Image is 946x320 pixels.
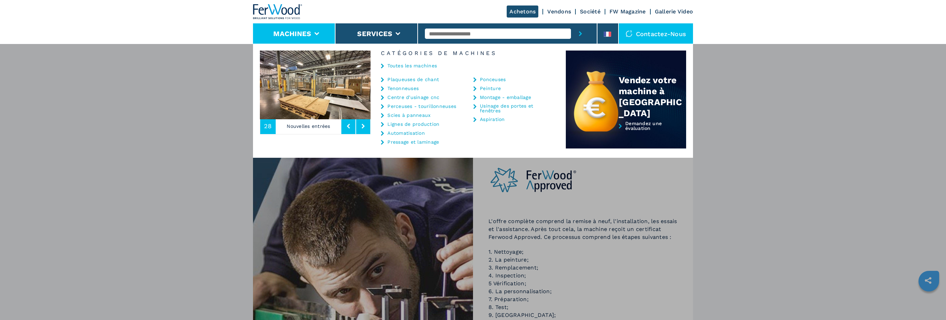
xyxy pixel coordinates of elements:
img: image [371,51,481,119]
a: Aspiration [480,117,505,122]
a: Demandez une évaluation [566,121,686,149]
a: Scies à panneaux [387,113,430,118]
div: Contactez-nous [619,23,693,44]
a: Société [580,8,601,15]
a: Usinage des portes et fenêtres [480,103,549,113]
img: Ferwood [253,4,302,19]
a: Achetons [507,5,538,18]
span: 28 [264,123,272,129]
h6: Catégories de machines [371,51,566,56]
img: image [260,51,371,119]
a: Montage - emballage [480,95,531,100]
button: submit-button [571,23,590,44]
a: FW Magazine [609,8,646,15]
a: Vendons [547,8,571,15]
a: Toutes les machines [387,63,437,68]
a: Pressage et laminage [387,140,439,144]
a: Centre d'usinage cnc [387,95,439,100]
div: Vendez votre machine à [GEOGRAPHIC_DATA] [619,75,686,119]
a: Tenonneuses [387,86,419,91]
a: Automatisation [387,131,425,135]
button: Services [357,30,392,38]
a: Lignes de production [387,122,439,126]
a: Perceuses - tourillonneuses [387,104,456,109]
a: Gallerie Video [655,8,693,15]
p: Nouvelles entrées [276,118,342,134]
a: Ponceuses [480,77,506,82]
img: Contactez-nous [626,30,632,37]
button: Machines [273,30,311,38]
a: Peinture [480,86,501,91]
a: Plaqueuses de chant [387,77,439,82]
